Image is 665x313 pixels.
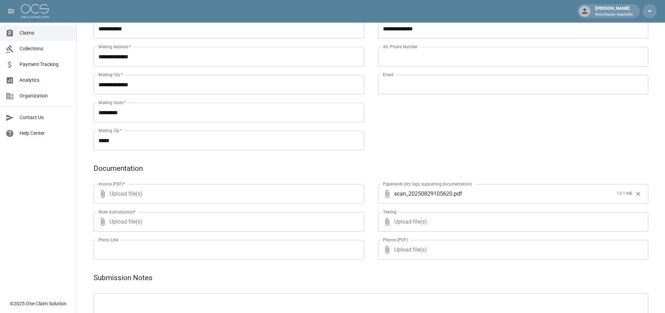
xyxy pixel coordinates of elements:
button: Clear [633,189,643,199]
label: Work Authorization* [98,209,136,215]
span: Contact Us [20,114,71,121]
img: ocs-logo-white-transparent.png [21,4,49,18]
button: open drawer [4,4,18,18]
p: Roto-Rooter Nashville [595,12,633,18]
span: Organization [20,92,71,100]
span: . pdf [452,190,462,198]
label: Alt. Phone Number [383,44,418,50]
span: Upload file(s) [394,212,630,232]
label: Invoice (PDF)* [98,181,125,187]
label: Photos (PDF) [383,237,408,243]
span: Collections [20,45,71,52]
span: Analytics [20,77,71,84]
label: Testing [383,209,397,215]
label: Photo Link [98,237,118,243]
span: Payment Tracking [20,61,71,68]
span: Upload file(s) [110,184,345,204]
label: Mailing Address [98,44,131,50]
span: scan_20250829105620 [394,190,452,198]
label: Mailing City [98,72,123,78]
div: [PERSON_NAME] [592,5,636,17]
label: Email [383,72,393,78]
span: 13.1 MB [617,190,632,197]
label: Paperwork (dry logs, supporting documentation) [383,181,472,187]
span: Help Center [20,130,71,137]
div: © 2025 One Claim Solution [10,300,67,307]
span: Upload file(s) [110,212,345,232]
span: Upload file(s) [394,240,630,260]
label: Mailing Zip [98,128,122,133]
span: Claims [20,29,71,37]
label: Mailing State [98,100,126,105]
